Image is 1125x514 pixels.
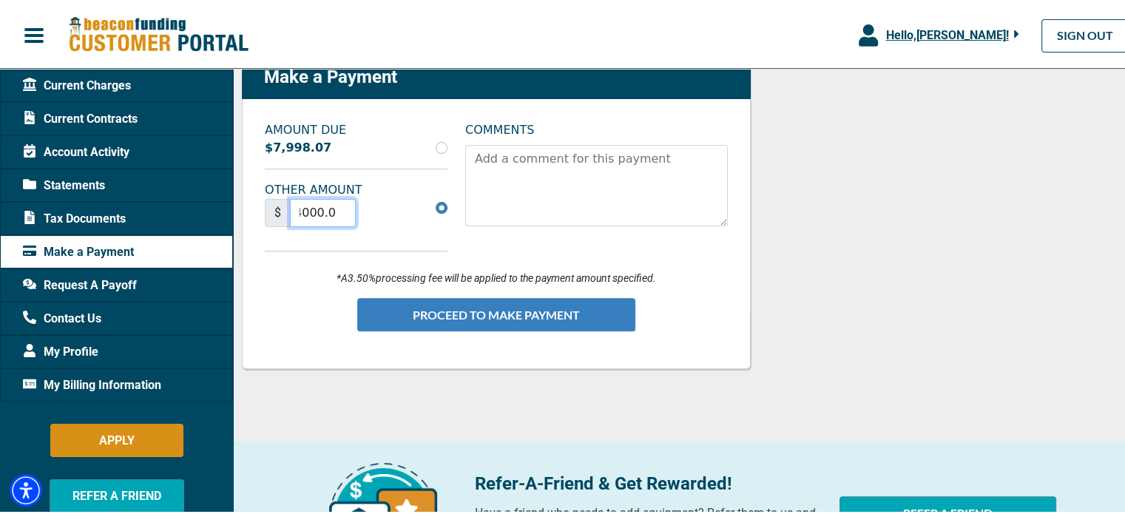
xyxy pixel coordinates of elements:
button: PROCEED TO MAKE PAYMENT [357,296,635,329]
label: OTHER AMOUNT [256,179,456,197]
img: Beacon Funding Customer Portal Logo [68,14,249,52]
label: COMMENTS [465,119,534,137]
button: APPLY [50,422,183,455]
div: Accessibility Menu [10,472,42,504]
label: $7,998.07 [265,137,331,155]
button: REFER A FRIEND [50,477,184,510]
span: Current Contracts [23,108,138,126]
span: Tax Documents [23,208,126,226]
span: Contact Us [23,308,101,325]
span: Account Activity [23,141,129,159]
span: Current Charges [23,75,131,92]
i: *A 3.50% processing fee will be applied to the payment amount specified. [337,270,656,282]
span: $ [265,197,291,225]
p: Make a Payment [264,64,397,86]
span: My Billing Information [23,374,161,392]
span: My Profile [23,341,98,359]
input: Currency [290,197,356,225]
span: Make a Payment [23,241,134,259]
span: Statements [23,175,105,192]
span: Hello, [PERSON_NAME] ! [885,26,1008,40]
span: Request A Payoff [23,274,137,292]
p: Refer-A-Friend & Get Rewarded! [475,468,822,495]
label: AMOUNT DUE [256,119,456,137]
